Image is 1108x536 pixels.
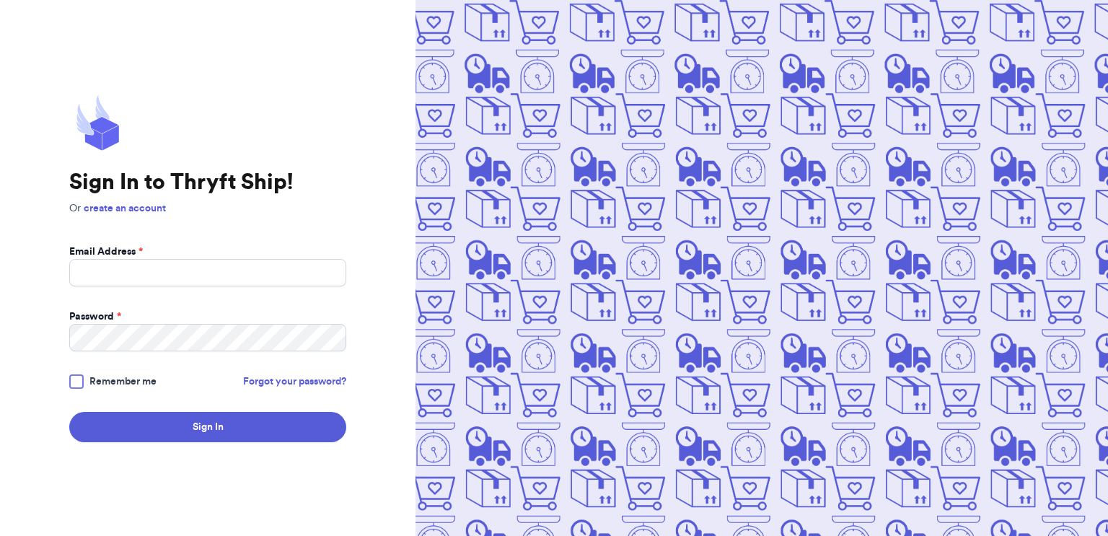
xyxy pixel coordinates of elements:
[84,203,166,214] a: create an account
[69,309,121,324] label: Password
[69,412,346,442] button: Sign In
[69,201,346,216] p: Or
[69,170,346,195] h1: Sign In to Thryft Ship!
[69,245,143,259] label: Email Address
[243,374,346,389] a: Forgot your password?
[89,374,157,389] span: Remember me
